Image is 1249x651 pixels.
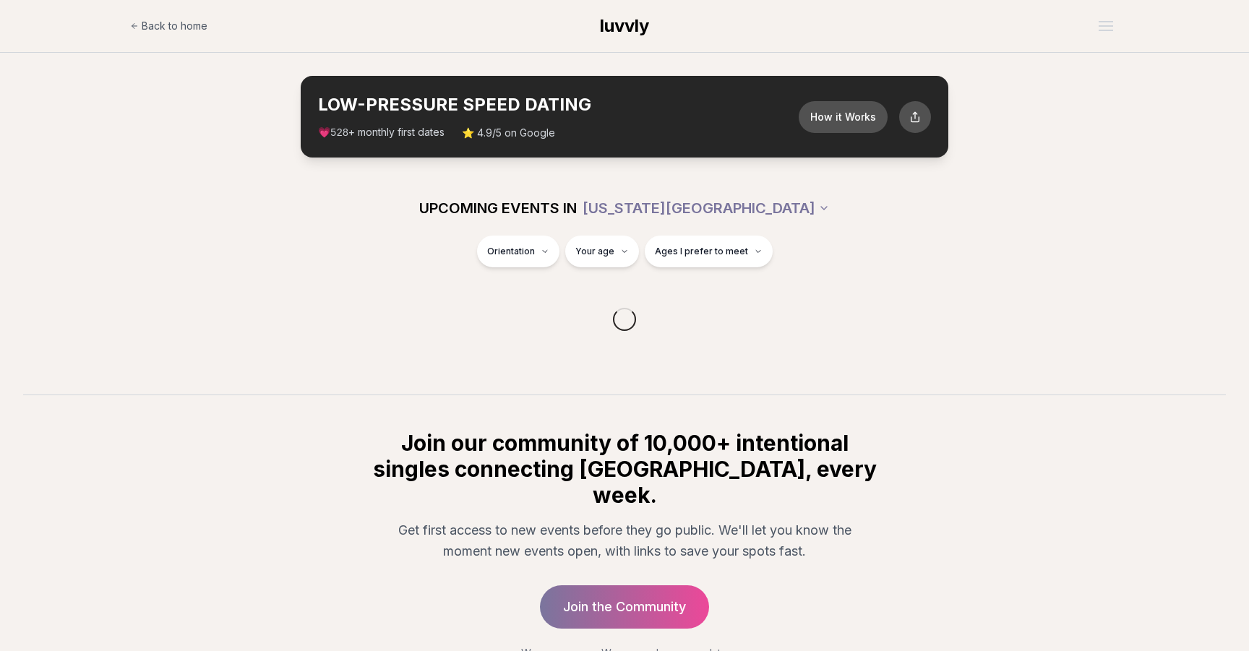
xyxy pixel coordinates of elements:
button: Open menu [1093,15,1119,37]
h2: LOW-PRESSURE SPEED DATING [318,93,799,116]
a: Join the Community [540,585,709,629]
span: ⭐ 4.9/5 on Google [462,126,555,140]
span: Your age [575,246,614,257]
h2: Join our community of 10,000+ intentional singles connecting [GEOGRAPHIC_DATA], every week. [370,430,879,508]
span: Orientation [487,246,535,257]
a: luvvly [600,14,649,38]
a: Back to home [130,12,207,40]
span: UPCOMING EVENTS IN [419,198,577,218]
span: 💗 + monthly first dates [318,125,445,140]
button: Orientation [477,236,559,267]
button: How it Works [799,101,888,133]
span: Ages I prefer to meet [655,246,748,257]
p: Get first access to new events before they go public. We'll let you know the moment new events op... [382,519,867,562]
span: 528 [330,127,348,139]
span: luvvly [600,15,649,36]
button: Your age [565,236,639,267]
button: [US_STATE][GEOGRAPHIC_DATA] [583,192,830,224]
span: Back to home [142,19,207,33]
button: Ages I prefer to meet [645,236,773,267]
